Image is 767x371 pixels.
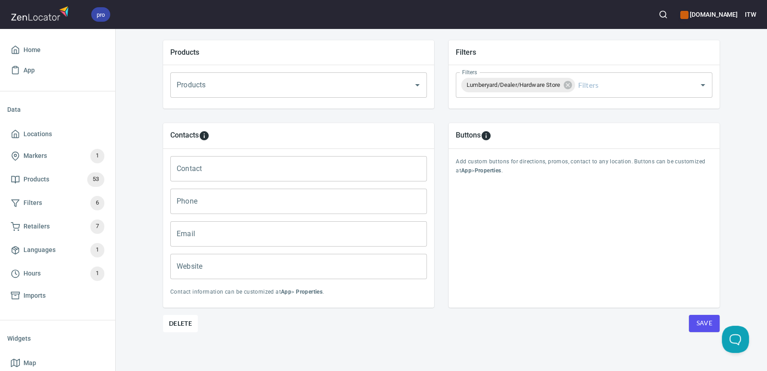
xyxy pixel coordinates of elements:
span: Map [23,357,36,369]
span: Delete [169,318,192,329]
p: Add custom buttons for directions, promos, contact to any location. Buttons can be customized at > . [456,157,712,176]
span: Locations [23,128,52,140]
a: Locations [7,124,108,144]
p: Contact information can be customized at > . [170,288,427,297]
span: Home [23,44,41,56]
a: Languages1 [7,238,108,262]
img: zenlocator [11,4,71,23]
button: Open [411,79,424,91]
a: Retailers7 [7,215,108,238]
button: Delete [163,315,198,332]
span: Imports [23,290,46,301]
h6: ITW [745,10,756,19]
svg: To add custom buttons for locations, please go to Apps > Properties > Buttons. [481,130,491,141]
span: Lumberyard/Dealer/Hardware Store [461,81,566,89]
button: Open [697,79,709,91]
h5: Contacts [170,130,199,141]
input: Filters [576,76,683,94]
button: Save [689,315,720,332]
a: Imports [7,285,108,306]
span: pro [91,10,110,19]
div: pro [91,7,110,22]
a: App [7,60,108,81]
li: Data [7,99,108,120]
a: Filters6 [7,191,108,215]
span: Markers [23,150,47,162]
a: Markers1 [7,144,108,168]
span: Retailers [23,221,50,232]
h6: [DOMAIN_NAME] [680,10,738,19]
span: Filters [23,197,42,209]
span: 1 [90,151,104,161]
span: Products [23,174,49,185]
span: 53 [87,174,104,185]
iframe: Help Scout Beacon - Open [722,326,749,353]
span: Hours [23,268,41,279]
b: Properties [296,289,323,295]
span: 6 [90,198,104,208]
span: Save [696,318,712,329]
a: Products53 [7,168,108,191]
h5: Products [170,48,427,57]
h5: Buttons [456,130,481,141]
button: ITW [745,5,756,24]
span: 7 [90,221,104,232]
input: Products [174,76,398,94]
div: Lumberyard/Dealer/Hardware Store [461,78,575,92]
li: Widgets [7,328,108,349]
span: App [23,65,35,76]
a: Hours1 [7,262,108,285]
span: Languages [23,244,56,256]
span: 1 [90,245,104,255]
span: 1 [90,268,104,279]
b: Properties [474,167,501,174]
b: App [461,167,472,174]
h5: Filters [456,48,712,57]
button: color-CE600E [680,11,688,19]
b: App [281,289,291,295]
svg: To add custom contact information for locations, please go to Apps > Properties > Contacts. [199,130,210,141]
a: Home [7,40,108,60]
